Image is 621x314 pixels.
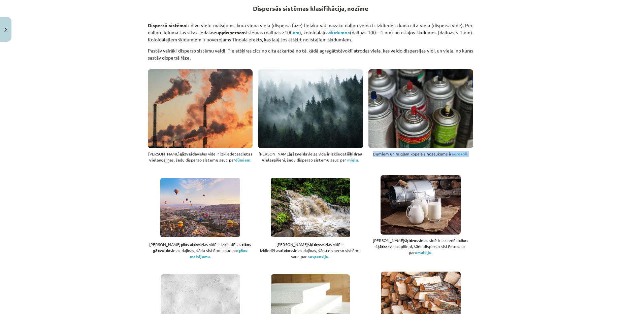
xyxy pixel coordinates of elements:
strong: citas šķidras [375,238,469,249]
span: šķīdumos [329,29,350,35]
span: . [347,157,359,163]
p: ir divu vielu maisījums, kurā viena viela (dispersā fāze) lielāku vai mazāku daļiņu veidā ir izkl... [148,22,473,43]
p: [PERSON_NAME] vielas vidē ir izkliedētas vielas daļiņas, šādu disperso sistēmu sauc par [258,241,363,259]
strong: nm [293,29,299,35]
strong: rupjdispersās [214,29,244,35]
strong: emulsiju [415,250,431,255]
strong: dūmiem [235,157,250,163]
p: Dūmiem un miglām kopējais nosaukums ir [368,151,473,157]
p: Pastāv vairāki disperso sistēmu veidi. Tie atšķiras cits no cita atkarībā no tā, kādā agregātstāv... [148,47,473,61]
p: [PERSON_NAME] vielas vidē ir izkliedētas vielas daļiņas, šādu sistēmu sauc par [148,241,253,259]
img: Shutterstock_2192667711_dirty waterfall_netīrs ūdenskritums.jpg [271,178,350,237]
strong: Dispersā sistēma [148,22,186,28]
strong: šķidras [308,242,322,247]
img: Shutterstock_651172438_aerosol_aerosoli.jpg [368,69,473,148]
span: . [190,248,248,259]
strong: cietas [280,248,292,253]
img: Shutterstock_721417984_milk_piens.jpg [381,175,461,235]
strong: gāzveida [181,242,198,247]
strong: gāzveida [179,151,197,156]
img: Shutterstock_94447651_hot air balloons_gaisa baloni.jpg [160,178,240,237]
p: [PERSON_NAME] vielas vidē ir izkliedētas daļiņas, šādu disperso sistēmu sauc par [148,151,253,163]
strong: miglu [347,157,358,163]
strong: aerosoli. [452,151,469,156]
strong: cietas vielas [149,151,253,163]
strong: Dispersās sistēmas klasifikācija, nozīme [253,4,368,12]
img: icon-close-lesson-0947bae3869378f0d4975bcd49f059093ad1ed9edebbc8119c70593378902aed.svg [4,28,7,32]
strong: gāzveida [290,151,307,156]
strong: šķidras vielas [262,151,362,163]
span: . [250,157,251,163]
strong: citas gāzveida [153,242,251,253]
p: [PERSON_NAME] vielas vidē ir izkliedēti vielas pilieni, šādu disperso sistēmu sauc par [368,237,473,255]
span: suspensiju. [308,254,330,259]
span: . [415,250,432,255]
strong: gāzu maisījumu [190,248,248,259]
span: [PERSON_NAME] vielas vidē ir izkliedēti pilieni, šādu disperso sistēmu sauc par [259,151,362,163]
strong: šķidras [404,238,418,243]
